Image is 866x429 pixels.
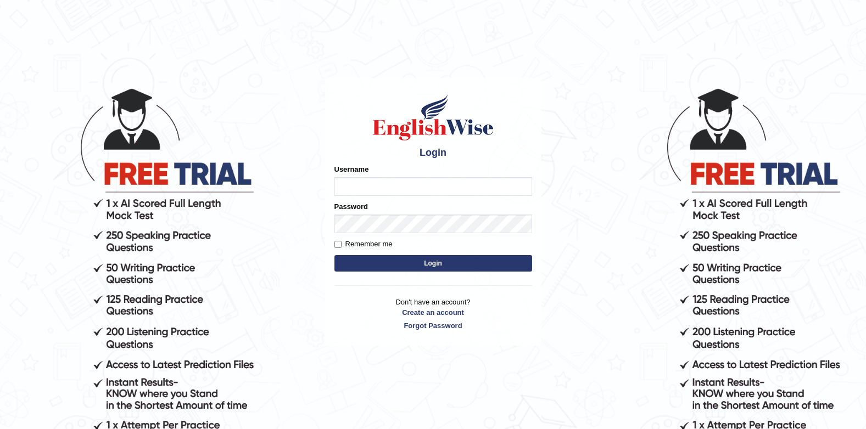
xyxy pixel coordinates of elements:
[334,320,532,331] a: Forgot Password
[334,201,368,212] label: Password
[371,93,496,142] img: Logo of English Wise sign in for intelligent practice with AI
[334,241,342,248] input: Remember me
[334,297,532,331] p: Don't have an account?
[334,255,532,272] button: Login
[334,239,393,250] label: Remember me
[334,164,369,174] label: Username
[334,148,532,159] h4: Login
[334,307,532,318] a: Create an account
